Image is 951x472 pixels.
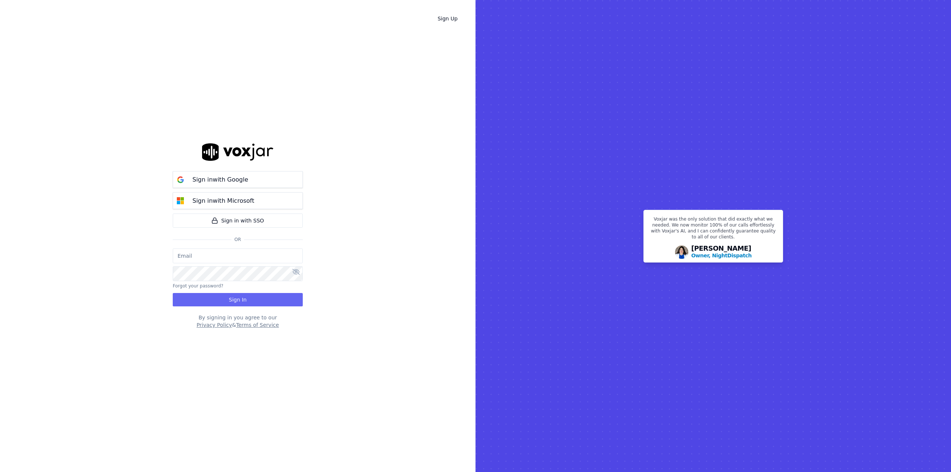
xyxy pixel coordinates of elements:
p: Voxjar was the only solution that did exactly what we needed. We now monitor 100% of our calls ef... [648,216,778,243]
a: Sign in with SSO [173,214,303,228]
button: Privacy Policy [197,321,232,329]
button: Forgot your password? [173,283,223,289]
img: logo [202,143,273,161]
span: Or [231,237,244,242]
a: Sign Up [432,12,464,25]
button: Terms of Service [236,321,279,329]
input: Email [173,248,303,263]
div: [PERSON_NAME] [691,245,752,259]
p: Owner, NightDispatch [691,252,752,259]
img: Avatar [675,245,688,259]
img: microsoft Sign in button [173,193,188,208]
p: Sign in with Microsoft [192,196,254,205]
p: Sign in with Google [192,175,248,184]
button: Sign inwith Google [173,171,303,188]
div: By signing in you agree to our & [173,314,303,329]
button: Sign In [173,293,303,306]
button: Sign inwith Microsoft [173,192,303,209]
img: google Sign in button [173,172,188,187]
